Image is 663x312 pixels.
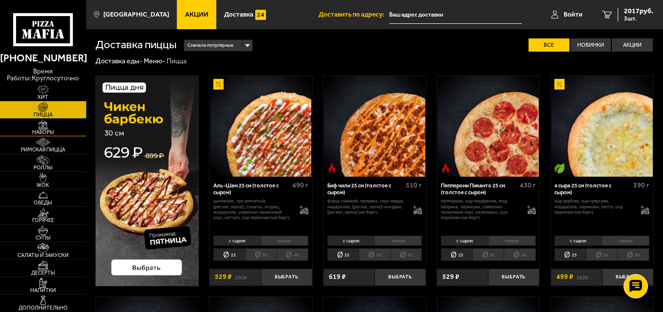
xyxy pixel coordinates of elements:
[577,274,588,280] s: 562 ₽
[213,198,292,220] p: цыпленок, лук репчатый, [PERSON_NAME], томаты, огурец, моцарелла, сливочно-чесночный соус, кетчуп...
[276,248,308,261] li: 40
[144,57,165,65] a: Меню-
[488,269,539,286] button: Выбрать
[213,79,224,89] img: Акционный
[441,236,488,246] li: с сыром
[442,274,459,280] span: 529 ₽
[570,38,611,52] label: Новинки
[213,183,290,196] div: Аль-Шам 25 см (толстое с сыром)
[624,16,653,21] span: 3 шт.
[329,274,346,280] span: 619 ₽
[586,248,618,261] li: 30
[551,76,653,177] a: АкционныйВегетарианское блюдо4 сыра 25 см (толстое с сыром)
[617,248,649,261] li: 40
[213,248,245,261] li: 25
[554,183,631,196] div: 4 сыра 25 см (толстое с сыром)
[235,274,247,280] s: 595 ₽
[554,198,633,215] p: сыр дорблю, сыр сулугуни, моцарелла, пармезан, песто, сыр пармезан (на борт).
[327,198,406,215] p: фарш говяжий, паприка, соус-пицца, моцарелла, [PERSON_NAME]-кочудян, [PERSON_NAME] (на борт).
[210,76,312,177] img: Аль-Шам 25 см (толстое с сыром)
[327,236,375,246] li: с сыром
[374,236,422,246] li: тонкое
[327,248,359,261] li: 25
[602,269,653,286] button: Выбрать
[390,248,422,261] li: 40
[633,181,649,189] span: 390 г
[520,181,536,189] span: 430 г
[406,181,422,189] span: 510 г
[245,248,277,261] li: 30
[554,248,586,261] li: 25
[437,76,539,177] a: Острое блюдоПепперони Пиканто 25 см (толстое с сыром)
[327,183,404,196] div: Биф чили 25 см (толстое с сыром)
[261,236,308,246] li: тонкое
[215,274,232,280] span: 529 ₽
[359,248,390,261] li: 30
[319,11,389,18] span: Доставить по адресу:
[554,163,565,173] img: Вегетарианское блюдо
[624,8,653,15] span: 2017 руб.
[556,274,573,280] span: 499 ₽
[554,236,602,246] li: с сыром
[602,236,649,246] li: тонкое
[292,181,308,189] span: 490 г
[504,248,536,261] li: 40
[188,39,233,52] span: Сначала популярные
[255,10,265,20] img: 15daf4d41897b9f0e9f617042186c801.svg
[375,269,426,286] button: Выбрать
[473,248,504,261] li: 30
[529,38,569,52] label: Все
[324,76,425,177] img: Биф чили 25 см (толстое с сыром)
[554,79,565,89] img: Акционный
[261,269,312,286] button: Выбрать
[167,57,187,66] div: Пицца
[437,76,539,177] img: Пепперони Пиканто 25 см (толстое с сыром)
[213,236,261,246] li: с сыром
[185,11,208,18] span: Акции
[551,76,653,177] img: 4 сыра 25 см (толстое с сыром)
[612,38,653,52] label: Акции
[323,76,426,177] a: Острое блюдоБиф чили 25 см (толстое с сыром)
[441,198,520,220] p: пепперони, сыр Моцарелла, мед, паприка, пармезан, сливочно-чесночный соус, халапеньо, сыр пармеза...
[95,57,142,65] a: Доставка еды-
[224,11,253,18] span: Доставка
[95,39,177,51] h1: Доставка пиццы
[103,11,169,18] span: [GEOGRAPHIC_DATA]
[327,163,337,173] img: Острое блюдо
[440,163,451,173] img: Острое блюдо
[441,248,473,261] li: 25
[564,11,583,18] span: Войти
[441,183,517,196] div: Пепперони Пиканто 25 см (толстое с сыром)
[488,236,536,246] li: тонкое
[389,6,522,24] input: Ваш адрес доставки
[209,76,312,177] a: АкционныйАль-Шам 25 см (толстое с сыром)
